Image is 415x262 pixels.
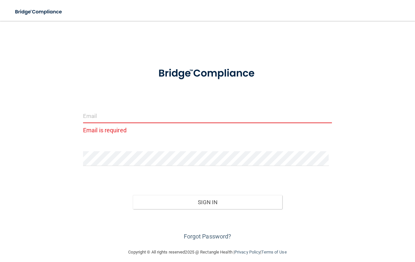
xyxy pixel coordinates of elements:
[83,125,332,136] p: Email is required
[148,60,267,87] img: bridge_compliance_login_screen.278c3ca4.svg
[261,250,286,254] a: Terms of Use
[184,233,232,240] a: Forgot Password?
[10,5,68,19] img: bridge_compliance_login_screen.278c3ca4.svg
[234,250,260,254] a: Privacy Policy
[133,195,282,209] button: Sign In
[83,108,332,123] input: Email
